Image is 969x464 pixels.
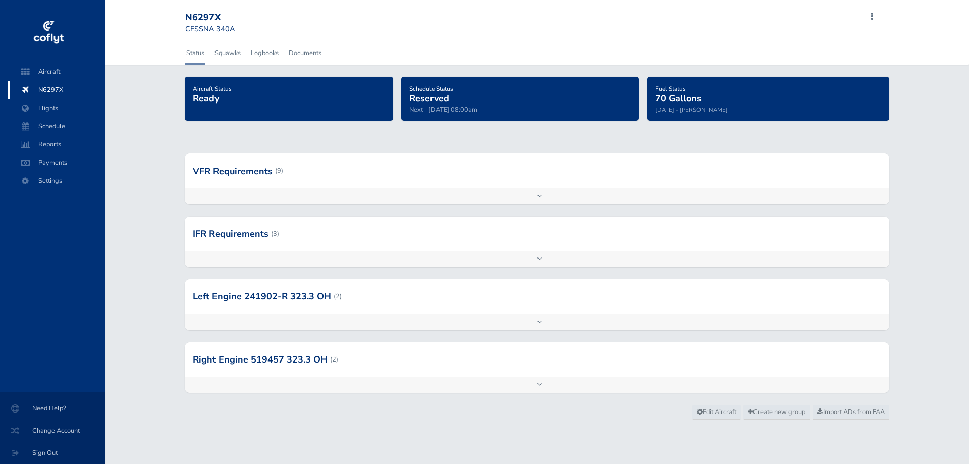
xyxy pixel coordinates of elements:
[193,92,219,105] span: Ready
[655,85,686,93] span: Fuel Status
[18,63,95,81] span: Aircraft
[409,105,477,114] span: Next - [DATE] 08:00am
[213,42,242,64] a: Squawks
[655,92,702,105] span: 70 Gallons
[655,106,728,114] small: [DATE] - [PERSON_NAME]
[32,18,65,48] img: coflyt logo
[18,99,95,117] span: Flights
[18,153,95,172] span: Payments
[817,407,885,417] span: Import ADs from FAA
[12,399,93,418] span: Need Help?
[748,407,805,417] span: Create new group
[193,85,232,93] span: Aircraft Status
[250,42,280,64] a: Logbooks
[692,405,741,420] a: Edit Aircraft
[409,82,453,105] a: Schedule StatusReserved
[185,12,258,23] div: N6297X
[18,172,95,190] span: Settings
[409,85,453,93] span: Schedule Status
[185,42,205,64] a: Status
[12,422,93,440] span: Change Account
[409,92,449,105] span: Reserved
[18,135,95,153] span: Reports
[743,405,810,420] a: Create new group
[185,24,235,34] small: CESSNA 340A
[288,42,322,64] a: Documents
[697,407,736,417] span: Edit Aircraft
[813,405,889,420] a: Import ADs from FAA
[12,444,93,462] span: Sign Out
[18,81,95,99] span: N6297X
[18,117,95,135] span: Schedule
